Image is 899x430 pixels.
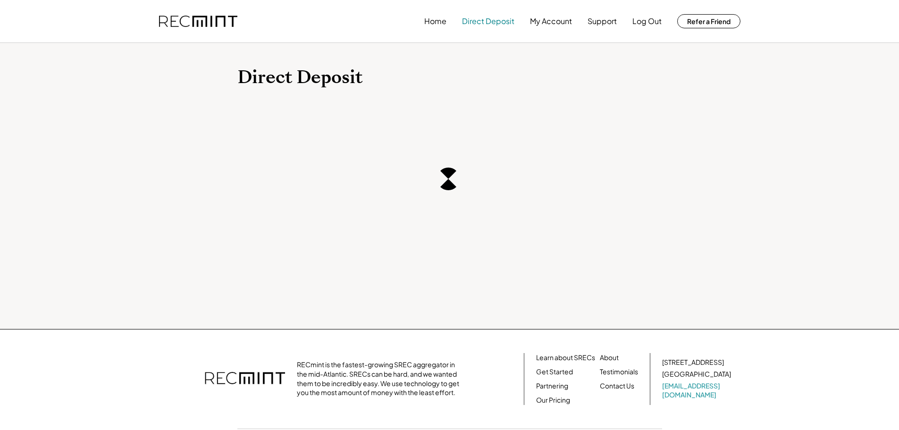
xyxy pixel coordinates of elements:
button: Support [588,12,617,31]
div: [GEOGRAPHIC_DATA] [662,370,731,379]
img: recmint-logotype%403x.png [159,16,237,27]
a: Learn about SRECs [536,353,595,363]
a: Partnering [536,381,568,391]
a: Our Pricing [536,396,570,405]
a: [EMAIL_ADDRESS][DOMAIN_NAME] [662,381,733,400]
button: Direct Deposit [462,12,514,31]
button: Refer a Friend [677,14,740,28]
a: Get Started [536,367,573,377]
div: [STREET_ADDRESS] [662,358,724,367]
a: Contact Us [600,381,634,391]
a: Testimonials [600,367,638,377]
button: Home [424,12,446,31]
img: recmint-logotype%403x.png [205,363,285,396]
div: RECmint is the fastest-growing SREC aggregator in the mid-Atlantic. SRECs can be hard, and we wan... [297,360,464,397]
h1: Direct Deposit [237,67,662,89]
button: Log Out [632,12,662,31]
a: About [600,353,619,363]
button: My Account [530,12,572,31]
